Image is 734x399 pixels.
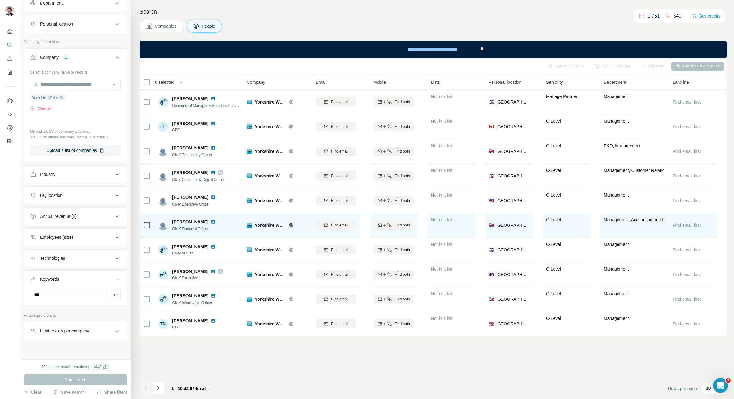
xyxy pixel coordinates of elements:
span: Management [604,316,629,321]
button: Industry [24,167,127,182]
span: [GEOGRAPHIC_DATA] [496,99,529,105]
span: Management [604,242,629,247]
img: Logo of Yorkshire Water [247,223,252,228]
img: Logo of Yorkshire Water [247,198,252,203]
span: [GEOGRAPHIC_DATA] [496,148,529,154]
span: 🇬🇧 [489,173,494,179]
span: Find email first [673,223,701,228]
img: Logo of Yorkshire Water [247,297,252,302]
button: Find both [373,295,414,304]
button: Use Surfe on LinkedIn [5,95,15,106]
div: HQ location [40,192,63,198]
span: R&D, Management [604,143,640,148]
div: Limit results per company [40,328,89,334]
span: Find email [331,272,348,277]
button: Find both [373,221,414,230]
span: [PERSON_NAME] [172,268,208,275]
div: Annual revenue ($) [40,213,77,219]
span: Chief Customer & Digital Officer [172,177,225,182]
span: Not in a list [431,168,452,173]
p: 1,751 [647,12,660,20]
div: Industry [40,171,55,177]
span: C-Level [546,143,561,148]
img: Logo of Yorkshire Water [247,173,252,178]
span: Yorkshire Water [255,321,286,327]
span: Management [604,267,629,271]
span: Yorkshire Water [255,173,286,179]
img: Avatar [158,171,168,181]
div: Company [40,54,59,60]
button: Search [5,39,15,51]
h4: Search [140,7,727,16]
button: Find both [373,171,414,181]
button: Find email [316,245,356,254]
span: C-Level [546,193,561,197]
span: 🇬🇧 [489,99,494,105]
img: Avatar [158,294,168,304]
span: Yorkshire Water [255,99,286,105]
span: Not in a list [431,217,452,222]
span: Commercial Manager & Business Partner [172,103,240,108]
span: [PERSON_NAME] [172,120,208,127]
span: Find both [395,321,410,327]
img: Avatar [158,146,168,156]
span: Find email [331,173,348,179]
button: Share filters [97,389,127,395]
img: Logo of Yorkshire Water [247,149,252,154]
span: Yorkshire Water [255,197,286,204]
span: Not in a list [431,267,452,271]
button: Find both [373,147,414,156]
span: Find both [395,173,410,179]
img: LinkedIn logo [211,96,216,101]
p: Company information [24,39,127,45]
span: Company [247,79,265,85]
span: Rows per page [668,385,697,392]
span: [PERSON_NAME] [172,169,208,176]
span: Mobile [373,79,386,85]
span: Find email first [673,198,701,203]
span: [PERSON_NAME] [172,219,208,225]
button: Upload a list of companies [30,145,121,156]
button: Find email [316,295,356,304]
img: Avatar [158,97,168,107]
div: Employees (size) [40,234,73,240]
span: Not in a list [431,316,452,321]
button: Find both [373,270,414,279]
span: Find email first [673,321,701,326]
span: Not in a list [431,143,452,148]
span: Lists [431,79,440,85]
span: CEO [172,127,218,133]
span: Find email [331,198,348,203]
span: Not in a list [431,94,452,99]
img: LinkedIn logo [211,145,216,150]
span: Yorkshire Water [255,271,286,278]
button: Find email [316,221,356,230]
span: Chief of Staff [172,250,218,256]
span: Landline [673,79,689,85]
span: Find email [331,321,348,327]
button: Company1 [24,50,127,67]
span: Companies [155,23,177,29]
button: Use Surfe API [5,109,15,120]
img: LinkedIn logo [211,244,216,249]
span: [PERSON_NAME] [172,145,208,151]
span: Management [604,119,629,124]
button: Find email [316,171,356,181]
span: People [202,23,216,29]
span: Email [316,79,326,85]
span: Management [604,291,629,296]
p: 540 [673,12,682,20]
span: of [183,386,186,391]
span: 🇬🇧 [489,247,494,253]
button: Feedback [5,136,15,147]
span: C-Level [546,168,561,173]
button: Quick start [5,26,15,37]
span: Chief Financial Officer [172,227,209,231]
span: Find email [331,222,348,228]
img: Avatar [158,270,168,279]
div: Select a company name or website [30,67,121,75]
span: Not in a list [431,242,452,247]
button: Annual revenue ($) [24,209,127,224]
span: Find both [395,247,410,253]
